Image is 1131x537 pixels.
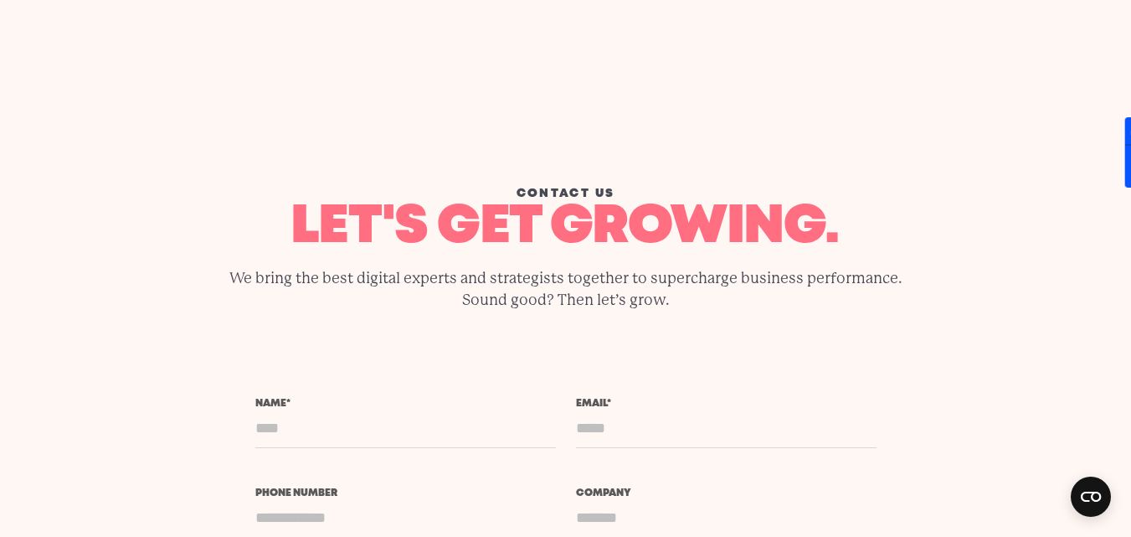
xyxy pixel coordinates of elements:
[576,488,877,498] label: Company
[213,184,919,203] div: Contact us
[213,267,919,311] p: We bring the best digital experts and strategists together to supercharge business performance. S...
[1071,477,1111,517] button: Open CMP widget
[576,399,877,409] label: Email
[255,488,556,498] label: Phone number
[290,204,839,251] span: let's get growing.
[255,399,556,409] label: Name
